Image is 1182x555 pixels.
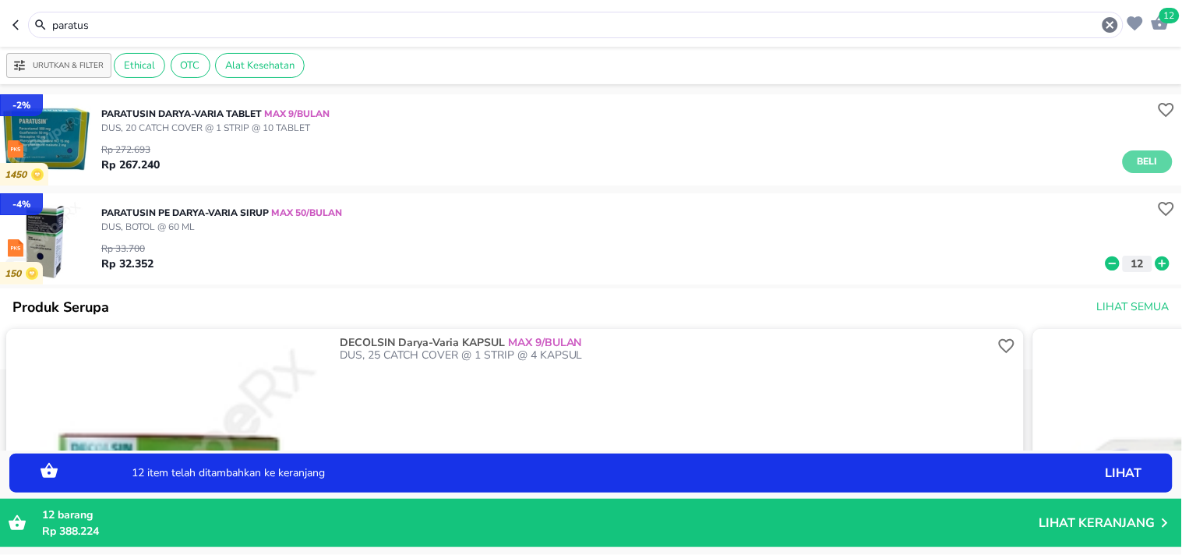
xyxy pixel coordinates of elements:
[1123,256,1152,272] button: 12
[114,53,165,78] div: Ethical
[5,169,31,181] p: 1450
[505,335,582,350] span: MAX 9/BULAN
[1097,298,1170,317] span: Lihat Semua
[5,268,26,280] p: 150
[215,53,305,78] div: Alat Kesehatan
[42,524,99,539] span: Rp 388.224
[8,239,23,257] img: prekursor-icon.04a7e01b.svg
[132,468,958,479] p: 12 item telah ditambahkan ke keranjang
[1134,154,1161,170] span: Beli
[42,507,1039,523] p: barang
[1147,9,1170,34] button: 12
[101,121,330,135] p: DUS, 20 CATCH COVER @ 1 STRIP @ 10 TABLET
[101,143,160,157] p: Rp 272.693
[269,207,342,219] span: MAX 50/BULAN
[33,60,104,72] p: Urutkan & Filter
[101,242,153,256] p: Rp 33.700
[101,206,342,220] p: PARATUSIN PE Darya-Varia SIRUP
[262,108,330,120] span: MAX 9/BULAN
[8,140,23,158] img: prekursor-icon.04a7e01b.svg
[1159,8,1180,23] span: 12
[171,53,210,78] div: OTC
[101,220,342,234] p: DUS, BOTOL @ 60 ML
[340,337,991,349] p: DECOLSIN Darya-Varia KAPSUL
[216,58,304,72] span: Alat Kesehatan
[101,256,153,272] p: Rp 32.352
[1127,256,1148,272] p: 12
[101,107,330,121] p: PARATUSIN Darya-Varia TABLET
[115,58,164,72] span: Ethical
[42,507,55,522] span: 12
[51,17,1101,34] input: Cari 4000+ produk di sini
[101,157,160,173] p: Rp 267.240
[171,58,210,72] span: OTC
[1123,150,1173,173] button: Beli
[1091,293,1173,322] button: Lihat Semua
[6,53,111,78] button: Urutkan & Filter
[12,197,30,211] p: - 4 %
[12,98,30,112] p: - 2 %
[340,349,994,362] p: DUS, 25 CATCH COVER @ 1 STRIP @ 4 KAPSUL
